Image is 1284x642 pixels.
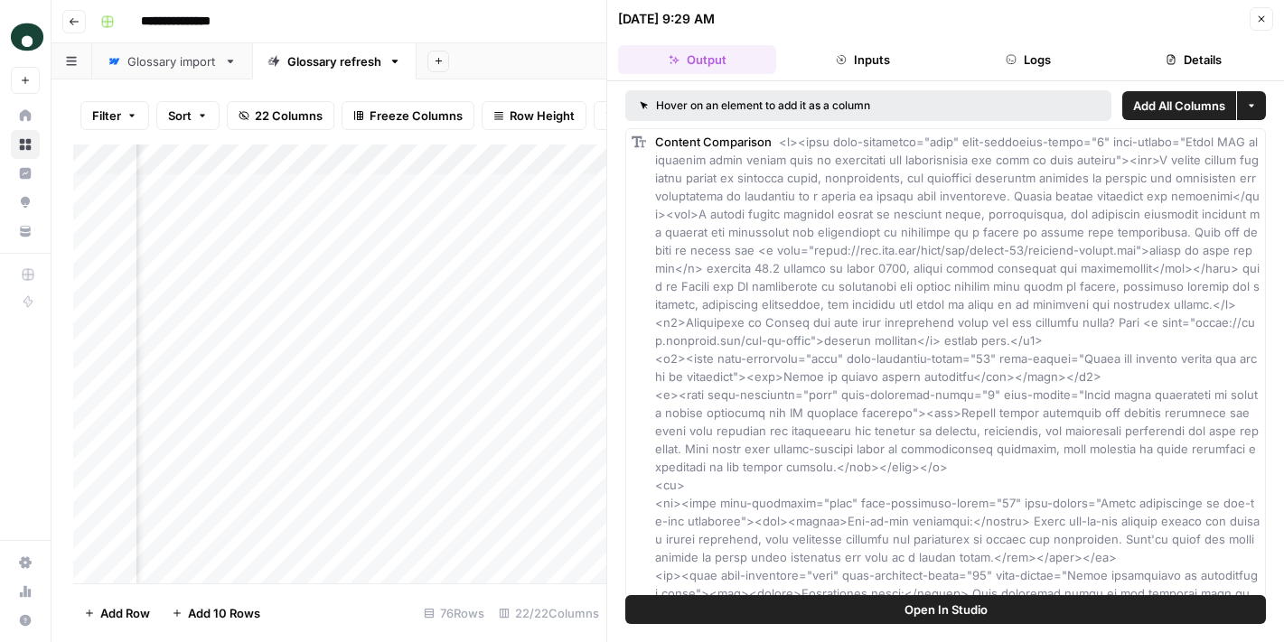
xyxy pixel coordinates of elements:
[11,159,40,188] a: Insights
[1122,91,1236,120] button: Add All Columns
[640,98,984,114] div: Hover on an element to add it as a column
[950,45,1108,74] button: Logs
[1115,45,1273,74] button: Details
[482,101,586,130] button: Row Height
[618,10,715,28] div: [DATE] 9:29 AM
[11,217,40,246] a: Your Data
[92,107,121,125] span: Filter
[80,101,149,130] button: Filter
[492,599,606,628] div: 22/22 Columns
[11,606,40,635] button: Help + Support
[11,21,43,53] img: Oyster Logo
[655,135,772,149] span: Content Comparison
[510,107,575,125] span: Row Height
[287,52,381,70] div: Glossary refresh
[11,130,40,159] a: Browse
[156,101,220,130] button: Sort
[618,45,776,74] button: Output
[188,604,260,622] span: Add 10 Rows
[168,107,192,125] span: Sort
[100,604,150,622] span: Add Row
[11,101,40,130] a: Home
[161,599,271,628] button: Add 10 Rows
[11,188,40,217] a: Opportunities
[227,101,334,130] button: 22 Columns
[92,43,252,79] a: Glossary import
[11,548,40,577] a: Settings
[255,107,323,125] span: 22 Columns
[370,107,463,125] span: Freeze Columns
[417,599,492,628] div: 76 Rows
[625,595,1266,624] button: Open In Studio
[11,14,40,60] button: Workspace: Oyster
[11,577,40,606] a: Usage
[904,600,988,619] span: Open In Studio
[783,45,942,74] button: Inputs
[252,43,417,79] a: Glossary refresh
[127,52,217,70] div: Glossary import
[73,599,161,628] button: Add Row
[342,101,474,130] button: Freeze Columns
[1133,97,1225,115] span: Add All Columns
